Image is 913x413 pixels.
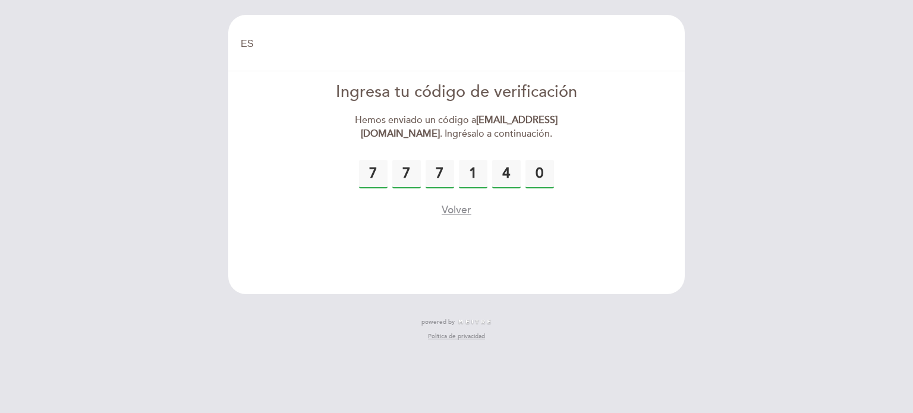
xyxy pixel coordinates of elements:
input: 0 [459,160,487,188]
div: Ingresa tu código de verificación [320,81,593,104]
input: 0 [359,160,388,188]
input: 0 [426,160,454,188]
span: powered by [421,318,455,326]
input: 0 [492,160,521,188]
input: 0 [392,160,421,188]
img: MEITRE [458,319,492,325]
a: powered by [421,318,492,326]
button: Volver [442,203,471,217]
a: Política de privacidad [428,332,485,341]
div: Hemos enviado un código a . Ingrésalo a continuación. [320,114,593,141]
strong: [EMAIL_ADDRESS][DOMAIN_NAME] [361,114,558,140]
input: 0 [525,160,554,188]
